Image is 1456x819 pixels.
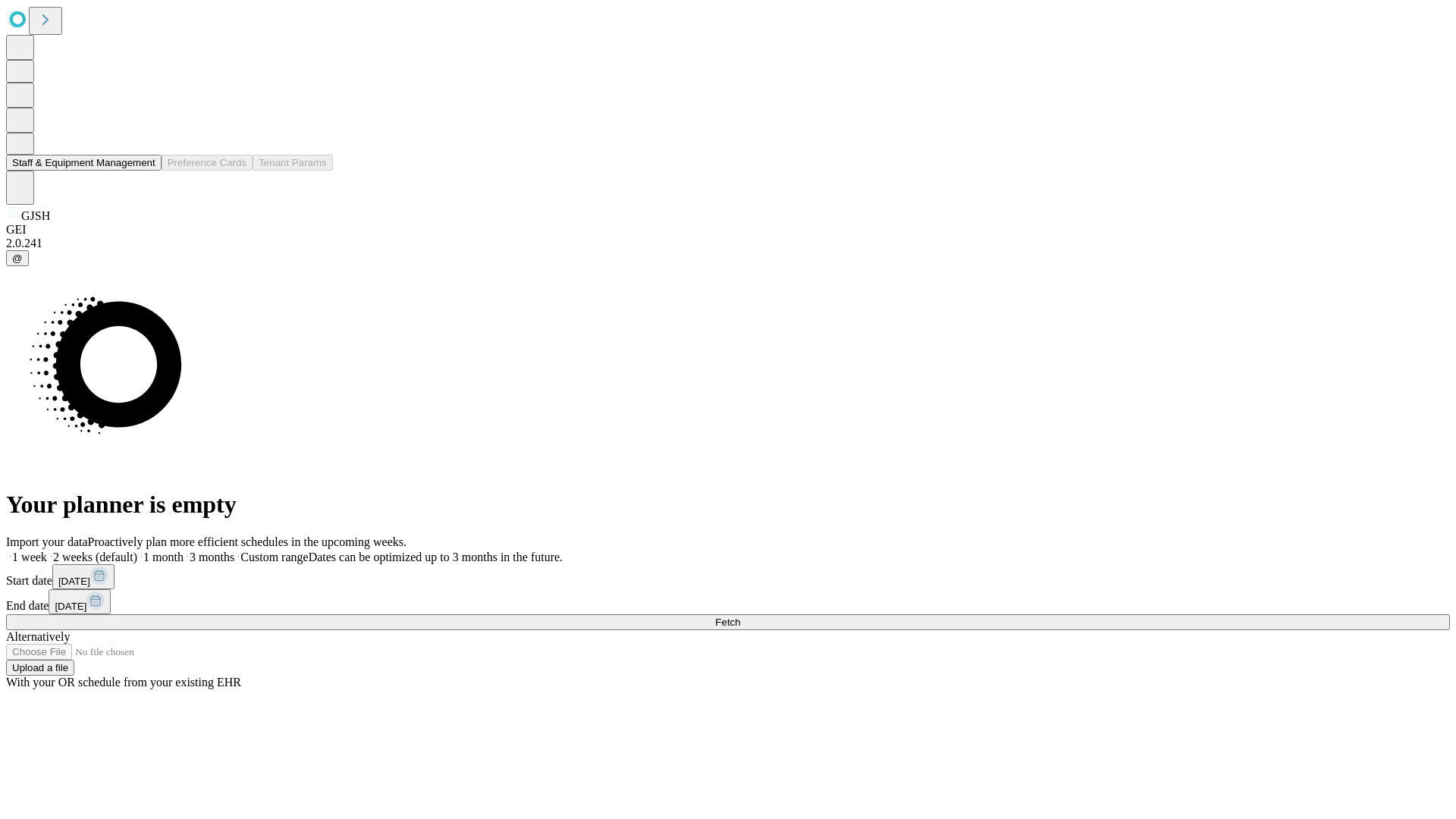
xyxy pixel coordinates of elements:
button: Staff & Equipment Management [6,155,162,171]
button: [DATE] [52,564,115,589]
span: @ [12,253,23,264]
span: 1 week [12,551,47,563]
div: 2.0.241 [6,237,1450,250]
span: 2 weeks (default) [53,551,137,563]
span: 3 months [190,551,234,563]
button: Fetch [6,614,1450,630]
span: Dates can be optimized up to 3 months in the future. [309,551,563,563]
span: 1 month [143,551,184,563]
div: Start date [6,564,1450,589]
span: With your OR schedule from your existing EHR [6,676,241,689]
span: Import your data [6,535,88,548]
h1: Your planner is empty [6,491,1450,519]
button: Preference Cards [162,155,253,171]
button: @ [6,250,29,266]
span: [DATE] [58,576,90,587]
div: GEI [6,223,1450,237]
span: [DATE] [55,601,86,612]
button: Upload a file [6,660,74,676]
span: GJSH [21,209,50,222]
span: Custom range [240,551,308,563]
button: Tenant Params [253,155,333,171]
div: End date [6,589,1450,614]
span: Fetch [715,617,740,628]
button: [DATE] [49,589,111,614]
span: Proactively plan more efficient schedules in the upcoming weeks. [88,535,406,548]
span: Alternatively [6,630,70,643]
